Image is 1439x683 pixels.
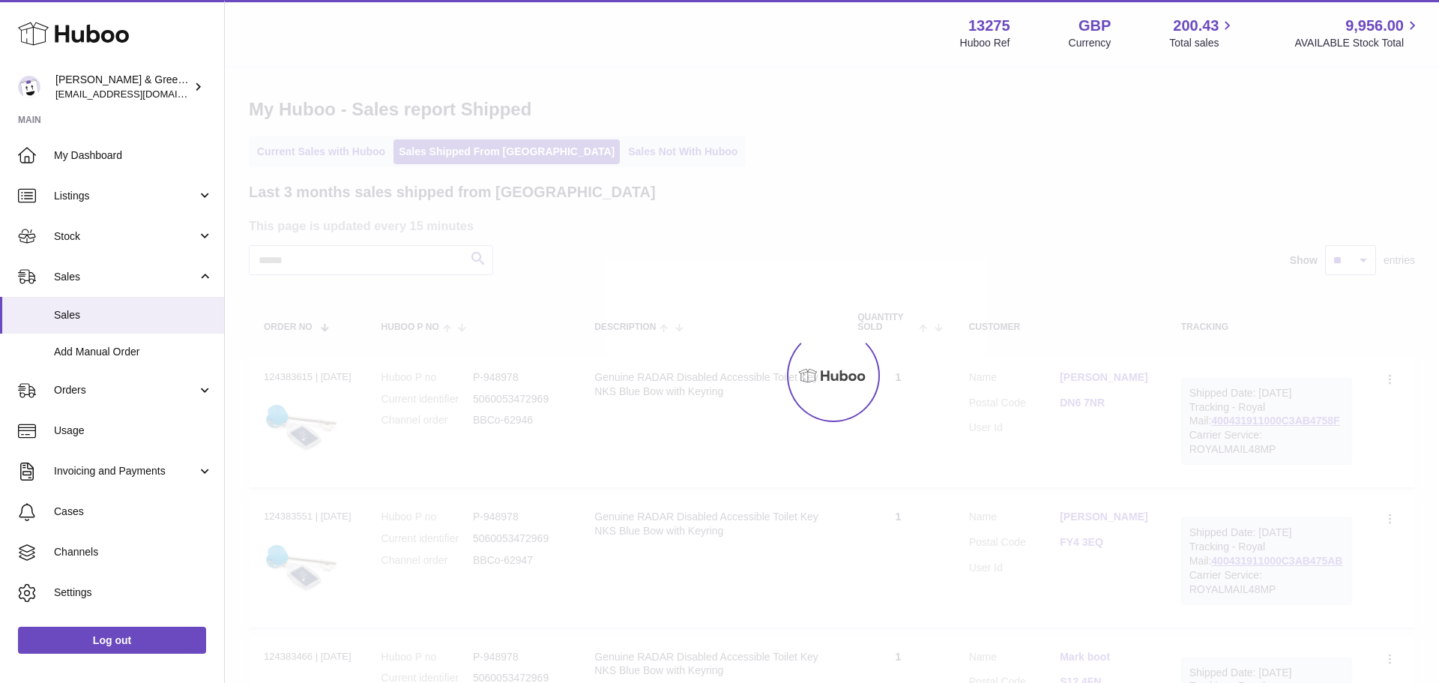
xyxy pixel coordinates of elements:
[1169,16,1236,50] a: 200.43 Total sales
[54,424,213,438] span: Usage
[54,270,197,284] span: Sales
[54,189,197,203] span: Listings
[54,308,213,322] span: Sales
[18,76,40,98] img: internalAdmin-13275@internal.huboo.com
[54,148,213,163] span: My Dashboard
[54,505,213,519] span: Cases
[1069,36,1111,50] div: Currency
[1079,16,1111,36] strong: GBP
[18,627,206,654] a: Log out
[54,464,197,478] span: Invoicing and Payments
[54,586,213,600] span: Settings
[54,383,197,397] span: Orders
[55,88,220,100] span: [EMAIL_ADDRESS][DOMAIN_NAME]
[1294,16,1421,50] a: 9,956.00 AVAILABLE Stock Total
[54,545,213,559] span: Channels
[1294,36,1421,50] span: AVAILABLE Stock Total
[1345,16,1404,36] span: 9,956.00
[1173,16,1219,36] span: 200.43
[968,16,1010,36] strong: 13275
[54,229,197,244] span: Stock
[55,73,190,101] div: [PERSON_NAME] & Green Ltd
[54,345,213,359] span: Add Manual Order
[960,36,1010,50] div: Huboo Ref
[1169,36,1236,50] span: Total sales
